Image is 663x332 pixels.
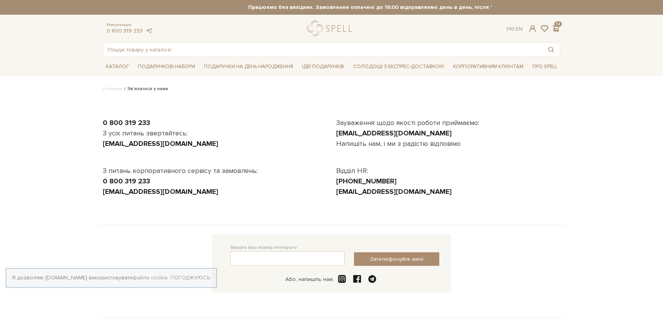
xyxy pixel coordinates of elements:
a: Погоджуюсь [171,274,210,281]
span: Консультація: [107,22,152,27]
a: [EMAIL_ADDRESS][DOMAIN_NAME] [336,187,452,196]
a: [EMAIL_ADDRESS][DOMAIN_NAME] [336,129,452,137]
strong: Працюємо без вихідних. Замовлення оплачені до 16:00 відправляємо день в день, після 16:00 - насту... [171,4,629,11]
input: Пошук товару у каталозі [103,43,542,56]
div: Я дозволяю [DOMAIN_NAME] використовувати [6,274,216,281]
a: Головна [103,86,122,92]
button: Пошук товару у каталозі [542,43,560,56]
span: Подарункові набори [135,61,198,73]
label: Введіть ваш номер телефону [230,244,297,251]
a: файли cookie [133,274,168,281]
span: Про Spell [529,61,560,73]
li: Зв’язатися з нами [122,86,168,92]
a: Солодощі з експрес-доставкою [350,60,447,73]
button: Зателефонуйте мені [354,252,439,266]
a: [PHONE_NUMBER] [336,177,397,185]
a: [EMAIL_ADDRESS][DOMAIN_NAME] [103,139,218,148]
a: 0 800 319 233 [107,27,143,34]
span: Подарунки на День народження [201,61,296,73]
div: З усіх питань звертайтесь: З питань корпоративного сервісу та замовлень: [98,118,331,197]
a: [EMAIL_ADDRESS][DOMAIN_NAME] [103,187,218,196]
a: En [516,26,523,32]
span: Каталог [103,61,132,73]
div: Ук [506,26,523,33]
div: Або, напишіть нам: [285,276,334,283]
a: 0 800 319 233 [103,118,150,127]
a: Корпоративним клієнтам [450,60,527,73]
div: Зауваження щодо якості роботи приймаємо: Напишіть нам, і ми з радістю відповімо Відділ HR: [331,118,565,197]
a: 0 800 319 233 [103,177,150,185]
a: logo [307,21,356,36]
span: Ідеї подарунків [299,61,347,73]
span: | [513,26,514,32]
a: telegram [145,27,152,34]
